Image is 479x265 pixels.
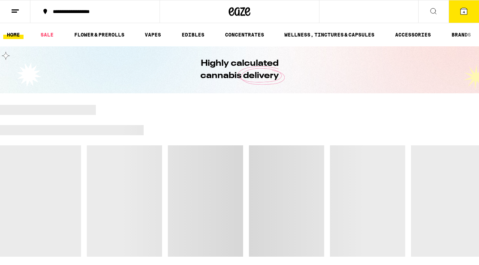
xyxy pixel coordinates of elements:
a: CONCENTRATES [221,30,268,39]
a: BRANDS [448,30,475,39]
a: HOME [3,30,24,39]
a: WELLNESS, TINCTURES & CAPSULES [281,30,378,39]
a: FLOWER & PREROLLS [71,30,128,39]
a: EDIBLES [178,30,208,39]
span: 4 [463,10,465,14]
a: SALE [37,30,57,39]
button: 4 [449,0,479,23]
h1: Highly calculated cannabis delivery [180,57,299,82]
a: ACCESSORIES [391,30,435,39]
a: VAPES [141,30,165,39]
